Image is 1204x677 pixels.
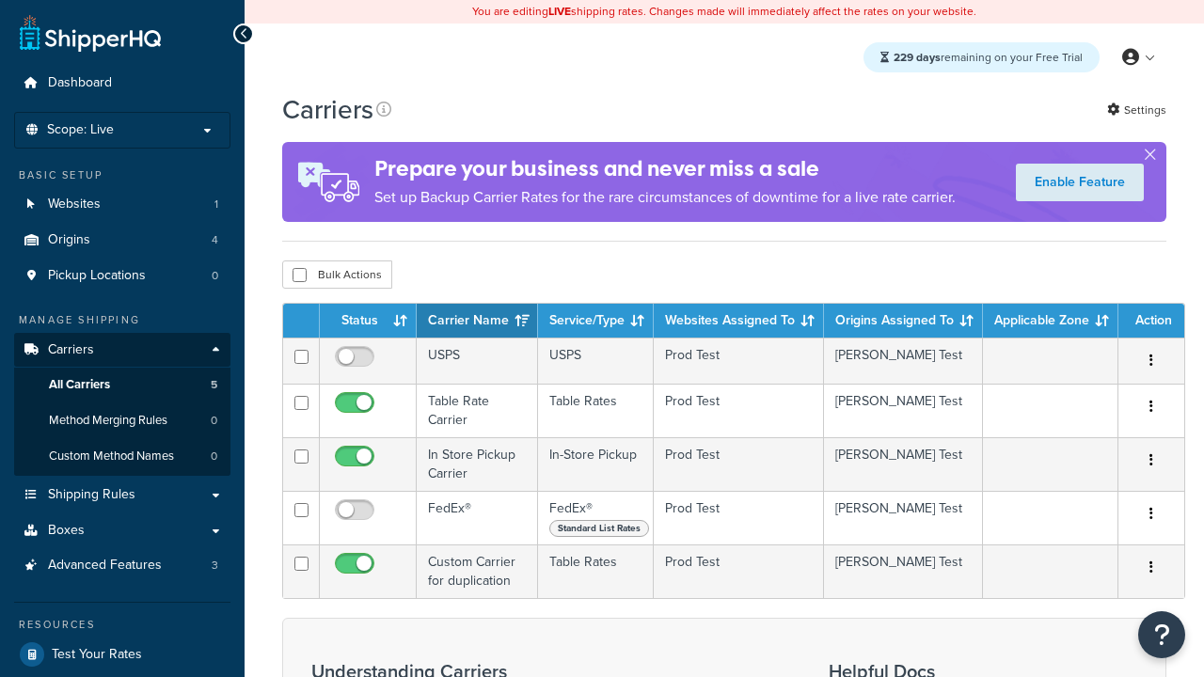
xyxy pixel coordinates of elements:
[548,3,571,20] b: LIVE
[983,304,1118,338] th: Applicable Zone: activate to sort column ascending
[14,548,230,583] a: Advanced Features 3
[48,342,94,358] span: Carriers
[14,312,230,328] div: Manage Shipping
[49,413,167,429] span: Method Merging Rules
[49,449,174,464] span: Custom Method Names
[654,437,824,491] td: Prod Test
[49,377,110,393] span: All Carriers
[863,42,1100,72] div: remaining on your Free Trial
[14,368,230,402] a: All Carriers 5
[538,437,654,491] td: In-Store Pickup
[14,259,230,293] li: Pickup Locations
[14,478,230,512] a: Shipping Rules
[14,638,230,671] a: Test Your Rates
[282,91,373,128] h1: Carriers
[417,437,538,491] td: In Store Pickup Carrier
[14,223,230,258] a: Origins 4
[48,523,85,539] span: Boxes
[417,544,538,598] td: Custom Carrier for duplication
[824,491,983,544] td: [PERSON_NAME] Test
[824,338,983,384] td: [PERSON_NAME] Test
[14,187,230,222] a: Websites 1
[1118,304,1184,338] th: Action
[282,260,392,289] button: Bulk Actions
[417,384,538,437] td: Table Rate Carrier
[14,259,230,293] a: Pickup Locations 0
[14,223,230,258] li: Origins
[14,403,230,438] li: Method Merging Rules
[538,491,654,544] td: FedEx®
[654,491,824,544] td: Prod Test
[538,304,654,338] th: Service/Type: activate to sort column ascending
[48,75,112,91] span: Dashboard
[14,333,230,368] a: Carriers
[538,544,654,598] td: Table Rates
[1016,164,1144,201] a: Enable Feature
[212,558,218,574] span: 3
[417,491,538,544] td: FedEx®
[282,142,374,222] img: ad-rules-rateshop-fe6ec290ccb7230408bd80ed9643f0289d75e0ffd9eb532fc0e269fcd187b520.png
[538,338,654,384] td: USPS
[14,333,230,476] li: Carriers
[47,122,114,138] span: Scope: Live
[52,647,142,663] span: Test Your Rates
[824,304,983,338] th: Origins Assigned To: activate to sort column ascending
[549,520,649,537] span: Standard List Rates
[824,544,983,598] td: [PERSON_NAME] Test
[654,544,824,598] td: Prod Test
[48,487,135,503] span: Shipping Rules
[1107,97,1166,123] a: Settings
[211,413,217,429] span: 0
[14,187,230,222] li: Websites
[654,384,824,437] td: Prod Test
[48,197,101,213] span: Websites
[824,384,983,437] td: [PERSON_NAME] Test
[824,437,983,491] td: [PERSON_NAME] Test
[14,403,230,438] a: Method Merging Rules 0
[417,304,538,338] th: Carrier Name: activate to sort column ascending
[14,617,230,633] div: Resources
[214,197,218,213] span: 1
[211,377,217,393] span: 5
[14,167,230,183] div: Basic Setup
[14,368,230,402] li: All Carriers
[14,548,230,583] li: Advanced Features
[212,268,218,284] span: 0
[48,232,90,248] span: Origins
[374,153,956,184] h4: Prepare your business and never miss a sale
[654,304,824,338] th: Websites Assigned To: activate to sort column ascending
[48,558,162,574] span: Advanced Features
[1138,611,1185,658] button: Open Resource Center
[894,49,941,66] strong: 229 days
[14,439,230,474] li: Custom Method Names
[14,513,230,548] a: Boxes
[320,304,417,338] th: Status: activate to sort column ascending
[48,268,146,284] span: Pickup Locations
[212,232,218,248] span: 4
[417,338,538,384] td: USPS
[211,449,217,464] span: 0
[20,14,161,52] a: ShipperHQ Home
[654,338,824,384] td: Prod Test
[538,384,654,437] td: Table Rates
[374,184,956,211] p: Set up Backup Carrier Rates for the rare circumstances of downtime for a live rate carrier.
[14,66,230,101] a: Dashboard
[14,439,230,474] a: Custom Method Names 0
